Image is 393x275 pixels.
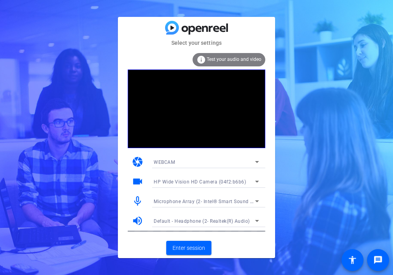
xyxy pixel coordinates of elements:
[132,156,143,168] mat-icon: camera
[154,179,246,185] span: HP Wide Vision HD Camera (04f2:b6b6)
[132,215,143,227] mat-icon: volume_up
[166,241,211,255] button: Enter session
[118,38,275,47] mat-card-subtitle: Select your settings
[348,255,357,265] mat-icon: accessibility
[207,57,261,62] span: Test your audio and video
[132,195,143,207] mat-icon: mic_none
[132,176,143,187] mat-icon: videocam
[373,255,383,265] mat-icon: message
[196,55,206,64] mat-icon: info
[154,159,175,165] span: WEBCAM
[154,218,250,224] span: Default - Headphone (2- Realtek(R) Audio)
[173,244,205,252] span: Enter session
[165,21,228,35] img: blue-gradient.svg
[154,198,334,204] span: Microphone Array (2- Intel® Smart Sound Technology for Digital Microphones)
